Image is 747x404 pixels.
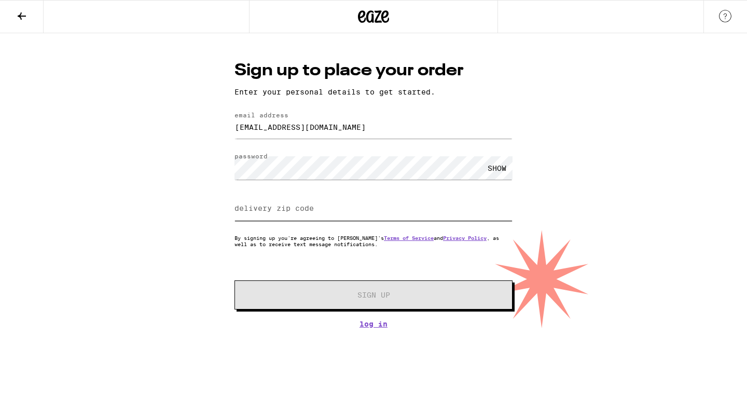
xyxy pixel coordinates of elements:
[234,235,513,247] p: By signing up you're agreeing to [PERSON_NAME]'s and , as well as to receive text message notific...
[481,156,513,180] div: SHOW
[234,280,513,309] button: Sign Up
[234,88,513,96] p: Enter your personal details to get started.
[234,112,288,118] label: email address
[443,235,487,241] a: Privacy Policy
[234,153,268,159] label: password
[234,197,513,221] input: delivery zip code
[357,291,390,299] span: Sign Up
[6,7,75,16] span: Hi. Need any help?
[234,320,513,328] a: Log In
[234,115,513,139] input: email address
[234,59,513,83] h1: Sign up to place your order
[234,204,314,212] label: delivery zip code
[384,235,434,241] a: Terms of Service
